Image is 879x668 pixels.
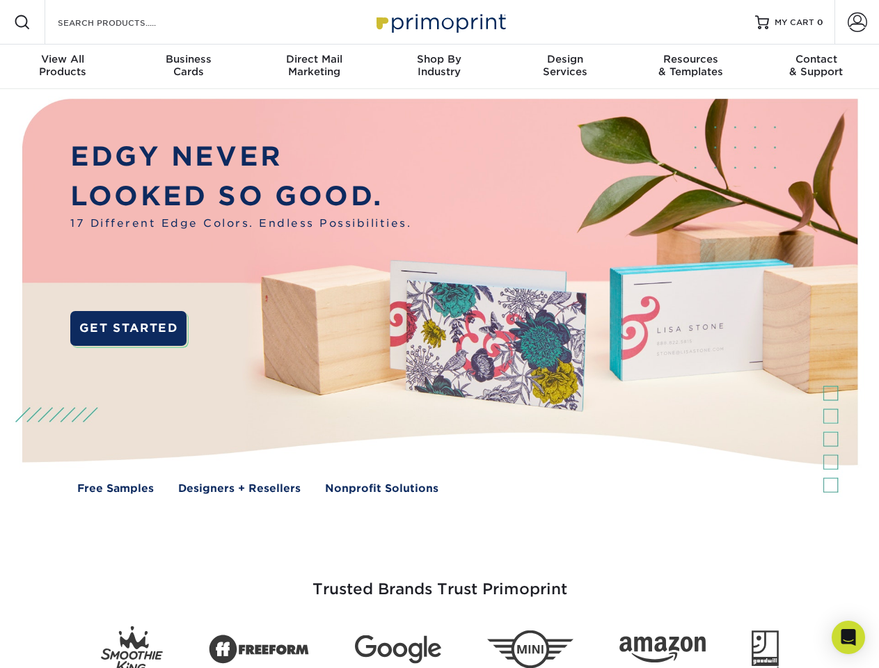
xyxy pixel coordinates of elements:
div: Open Intercom Messenger [832,621,865,654]
p: EDGY NEVER [70,137,411,177]
span: MY CART [775,17,814,29]
p: LOOKED SO GOOD. [70,177,411,216]
h3: Trusted Brands Trust Primoprint [33,547,847,615]
div: & Support [754,53,879,78]
span: Business [125,53,251,65]
div: & Templates [628,53,753,78]
span: Shop By [377,53,502,65]
div: Marketing [251,53,377,78]
a: GET STARTED [70,311,187,346]
a: Direct MailMarketing [251,45,377,89]
span: Resources [628,53,753,65]
div: Cards [125,53,251,78]
a: Resources& Templates [628,45,753,89]
a: DesignServices [502,45,628,89]
a: Designers + Resellers [178,481,301,497]
img: Amazon [619,637,706,663]
a: Free Samples [77,481,154,497]
a: Contact& Support [754,45,879,89]
span: 17 Different Edge Colors. Endless Possibilities. [70,216,411,232]
a: BusinessCards [125,45,251,89]
img: Primoprint [370,7,509,37]
img: Google [355,635,441,664]
iframe: Google Customer Reviews [3,626,118,663]
span: Contact [754,53,879,65]
span: Direct Mail [251,53,377,65]
img: Goodwill [752,630,779,668]
div: Industry [377,53,502,78]
span: 0 [817,17,823,27]
div: Services [502,53,628,78]
input: SEARCH PRODUCTS..... [56,14,192,31]
a: Shop ByIndustry [377,45,502,89]
span: Design [502,53,628,65]
a: Nonprofit Solutions [325,481,438,497]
